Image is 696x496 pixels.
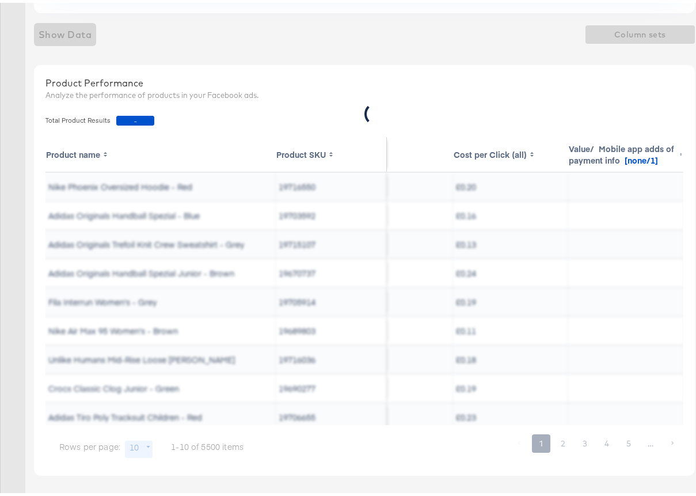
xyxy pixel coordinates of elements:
div: Product Performance [45,74,683,87]
th: Toggle SortBy [568,134,683,169]
span: Value/ [569,140,594,152]
div: Mobile app adds of payment info [569,140,677,163]
th: Toggle SortBy [276,134,387,169]
th: Toggle SortBy [45,134,276,169]
span: - [116,113,154,123]
div: Analyze the performance of products in your Facebook ads. [45,87,683,98]
th: Toggle SortBy [453,134,568,169]
th: Toggle SortBy [338,134,453,169]
span: [none/1] [625,152,658,163]
span: Total Product Results [45,113,116,123]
